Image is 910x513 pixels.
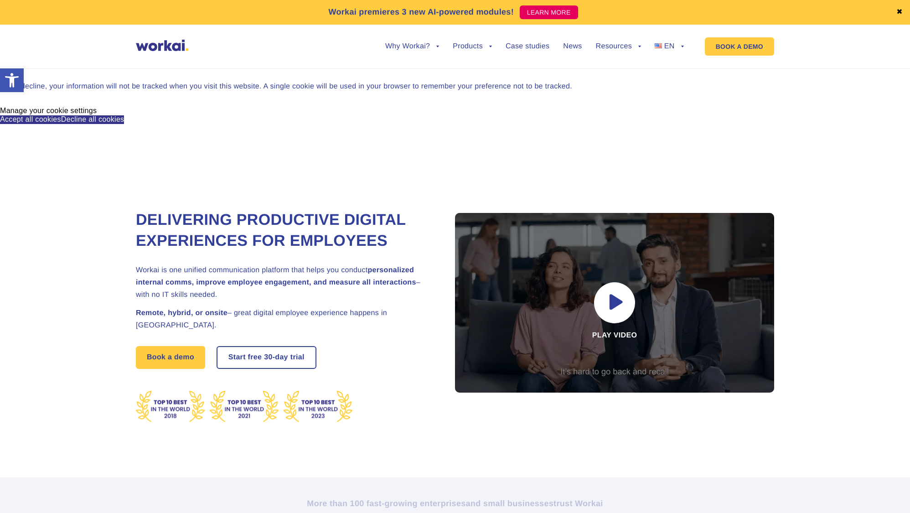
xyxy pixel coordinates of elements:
[896,9,903,16] a: ✖
[217,347,315,368] a: Start free30-daytrial
[136,346,205,369] a: Book a demo
[136,266,416,286] strong: personalized internal comms, improve employee engagement, and measure all interactions
[328,6,514,18] p: Workai premieres 3 new AI-powered modules!
[61,115,124,124] button: Decline all cookies
[453,43,492,50] a: Products
[596,43,641,50] a: Resources
[520,5,578,19] a: LEARN MORE
[202,498,708,509] h2: More than 100 fast-growing enterprises trust Workai
[264,354,288,361] i: 30-day
[136,307,432,332] h2: – great digital employee experience happens in [GEOGRAPHIC_DATA].
[136,264,432,301] h2: Workai is one unified communication platform that helps you conduct – with no IT skills needed.
[455,213,774,393] div: Play video
[506,43,549,50] a: Case studies
[136,210,432,252] h1: Delivering Productive Digital Experiences for Employees
[385,43,439,50] a: Why Workai?
[705,37,774,56] a: BOOK A DEMO
[664,42,675,50] span: EN
[563,43,582,50] a: News
[466,499,553,508] i: and small businesses
[136,309,227,317] strong: Remote, hybrid, or onsite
